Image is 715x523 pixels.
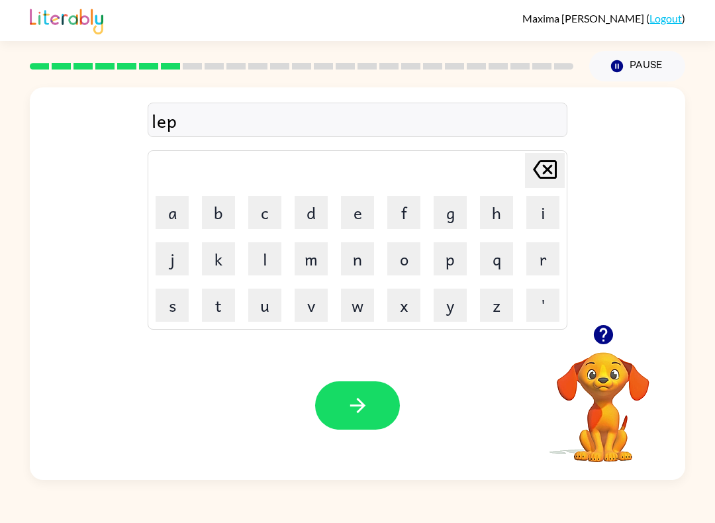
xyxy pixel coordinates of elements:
button: g [434,196,467,229]
button: n [341,242,374,275]
span: Maxima [PERSON_NAME] [522,12,646,24]
button: i [526,196,559,229]
button: r [526,242,559,275]
button: q [480,242,513,275]
button: k [202,242,235,275]
button: e [341,196,374,229]
button: l [248,242,281,275]
button: m [295,242,328,275]
button: v [295,289,328,322]
button: h [480,196,513,229]
button: c [248,196,281,229]
a: Logout [649,12,682,24]
button: a [156,196,189,229]
img: Literably [30,5,103,34]
button: w [341,289,374,322]
button: u [248,289,281,322]
button: y [434,289,467,322]
button: x [387,289,420,322]
button: j [156,242,189,275]
div: ( ) [522,12,685,24]
button: Pause [589,51,685,81]
button: d [295,196,328,229]
button: b [202,196,235,229]
button: o [387,242,420,275]
button: ' [526,289,559,322]
div: lep [152,107,563,134]
button: f [387,196,420,229]
button: s [156,289,189,322]
button: p [434,242,467,275]
video: Your browser must support playing .mp4 files to use Literably. Please try using another browser. [537,332,669,464]
button: t [202,289,235,322]
button: z [480,289,513,322]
